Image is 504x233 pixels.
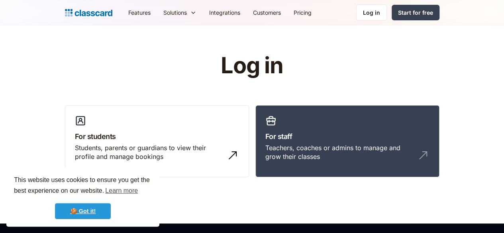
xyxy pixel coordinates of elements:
[157,4,203,22] div: Solutions
[6,168,159,227] div: cookieconsent
[163,8,187,17] div: Solutions
[104,185,139,197] a: learn more about cookies
[55,203,111,219] a: dismiss cookie message
[398,8,433,17] div: Start for free
[122,4,157,22] a: Features
[75,143,223,161] div: Students, parents or guardians to view their profile and manage bookings
[75,131,239,142] h3: For students
[203,4,247,22] a: Integrations
[356,4,387,21] a: Log in
[392,5,439,20] a: Start for free
[255,105,439,178] a: For staffTeachers, coaches or admins to manage and grow their classes
[126,53,378,78] h1: Log in
[265,131,429,142] h3: For staff
[65,7,112,18] a: home
[65,105,249,178] a: For studentsStudents, parents or guardians to view their profile and manage bookings
[363,8,380,17] div: Log in
[265,143,414,161] div: Teachers, coaches or admins to manage and grow their classes
[247,4,287,22] a: Customers
[14,175,152,197] span: This website uses cookies to ensure you get the best experience on our website.
[287,4,318,22] a: Pricing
